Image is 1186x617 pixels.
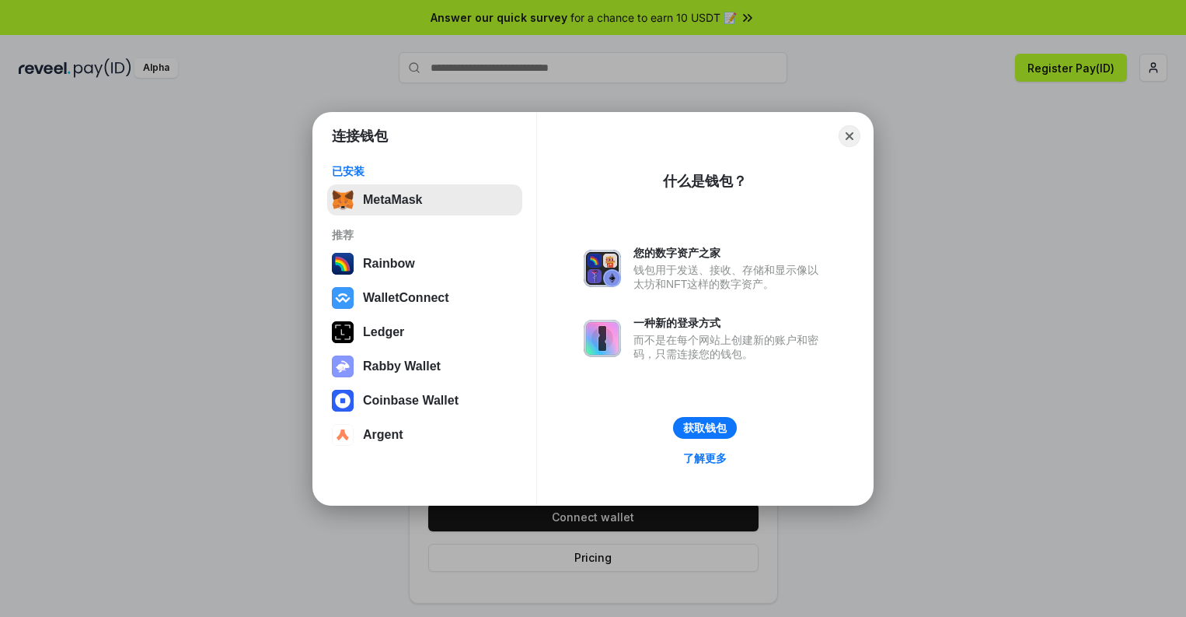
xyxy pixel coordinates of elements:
img: svg+xml,%3Csvg%20width%3D%22120%22%20height%3D%22120%22%20viewBox%3D%220%200%20120%20120%22%20fil... [332,253,354,275]
button: MetaMask [327,184,522,216]
div: MetaMask [363,193,422,207]
div: 了解更多 [683,451,727,465]
button: Argent [327,419,522,450]
div: 而不是在每个网站上创建新的账户和密码，只需连接您的钱包。 [633,333,826,361]
div: WalletConnect [363,291,449,305]
button: Rainbow [327,248,522,279]
img: svg+xml,%3Csvg%20width%3D%2228%22%20height%3D%2228%22%20viewBox%3D%220%200%2028%2028%22%20fill%3D... [332,287,354,309]
button: Coinbase Wallet [327,385,522,416]
div: Rabby Wallet [363,359,441,373]
button: WalletConnect [327,282,522,314]
img: svg+xml,%3Csvg%20xmlns%3D%22http%3A%2F%2Fwww.w3.org%2F2000%2Fsvg%22%20width%3D%2228%22%20height%3... [332,321,354,343]
img: svg+xml,%3Csvg%20xmlns%3D%22http%3A%2F%2Fwww.w3.org%2F2000%2Fsvg%22%20fill%3D%22none%22%20viewBox... [584,320,621,357]
img: svg+xml,%3Csvg%20width%3D%2228%22%20height%3D%2228%22%20viewBox%3D%220%200%2028%2028%22%20fill%3D... [332,390,354,412]
img: svg+xml,%3Csvg%20fill%3D%22none%22%20height%3D%2233%22%20viewBox%3D%220%200%2035%2033%22%20width%... [332,189,354,211]
div: 一种新的登录方式 [633,316,826,330]
img: svg+xml,%3Csvg%20width%3D%2228%22%20height%3D%2228%22%20viewBox%3D%220%200%2028%2028%22%20fill%3D... [332,424,354,446]
div: 什么是钱包？ [663,172,747,191]
a: 了解更多 [674,448,736,468]
div: 推荐 [332,228,518,242]
img: svg+xml,%3Csvg%20xmlns%3D%22http%3A%2F%2Fwww.w3.org%2F2000%2Fsvg%22%20fill%3D%22none%22%20viewBox... [584,250,621,287]
div: 您的数字资产之家 [633,246,826,260]
button: Rabby Wallet [327,351,522,382]
div: 获取钱包 [683,421,727,435]
div: 钱包用于发送、接收、存储和显示像以太坊和NFT这样的数字资产。 [633,263,826,291]
button: 获取钱包 [673,417,737,439]
button: Close [839,125,860,147]
div: Argent [363,428,403,442]
div: 已安装 [332,164,518,178]
div: Coinbase Wallet [363,394,459,408]
h1: 连接钱包 [332,127,388,145]
div: Ledger [363,325,404,339]
div: Rainbow [363,257,415,271]
img: svg+xml,%3Csvg%20xmlns%3D%22http%3A%2F%2Fwww.w3.org%2F2000%2Fsvg%22%20fill%3D%22none%22%20viewBox... [332,356,354,377]
button: Ledger [327,317,522,348]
